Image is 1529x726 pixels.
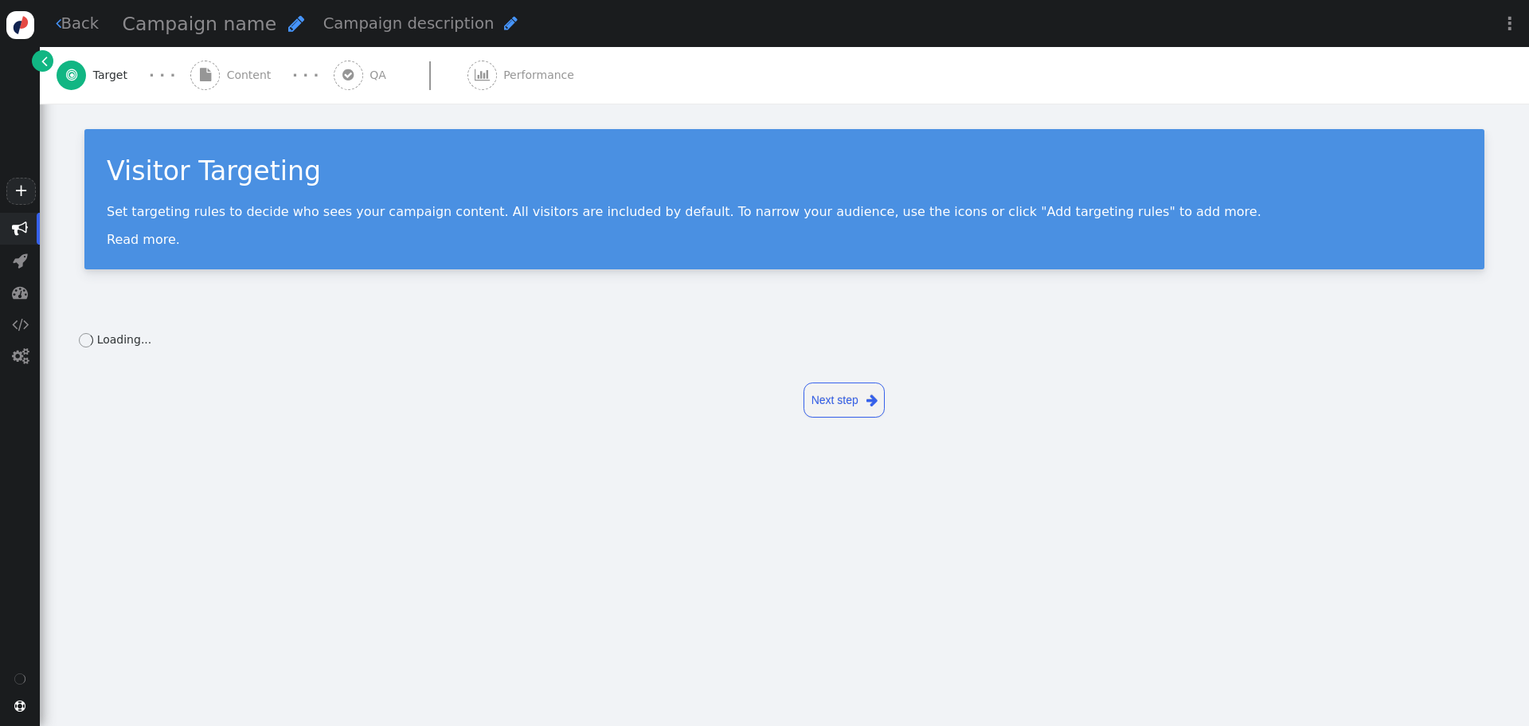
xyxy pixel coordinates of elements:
[804,383,885,418] a: Next step
[107,232,180,247] a: Read more.
[475,69,490,81] span: 
[12,316,29,332] span: 
[41,53,48,69] span: 
[323,14,495,33] span: Campaign description
[370,67,393,84] span: QA
[66,69,77,81] span: 
[107,151,1462,191] div: Visitor Targeting
[97,333,152,346] span: Loading...
[14,700,25,712] span: 
[504,15,518,31] span: 
[334,47,467,104] a:  QA
[107,204,1462,219] p: Set targeting rules to decide who sees your campaign content. All visitors are included by defaul...
[6,178,35,205] a: +
[866,390,878,410] span: 
[57,47,190,104] a:  Target · · ·
[503,67,581,84] span: Performance
[12,221,28,237] span: 
[227,67,278,84] span: Content
[32,50,53,72] a: 
[342,69,354,81] span: 
[288,14,304,33] span: 
[13,253,28,269] span: 
[123,13,277,35] span: Campaign name
[56,15,61,31] span: 
[56,12,100,35] a: Back
[200,69,211,81] span: 
[190,47,334,104] a:  Content · · ·
[12,348,29,364] span: 
[93,67,135,84] span: Target
[292,65,319,86] div: · · ·
[467,47,610,104] a:  Performance
[149,65,175,86] div: · · ·
[12,285,28,300] span: 
[6,11,34,39] img: logo-icon.svg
